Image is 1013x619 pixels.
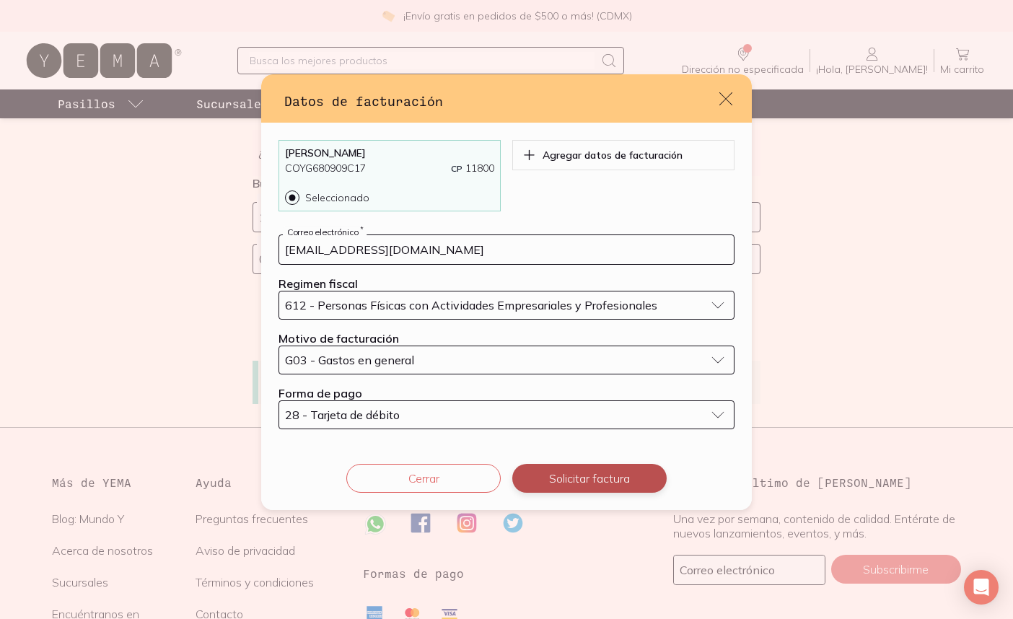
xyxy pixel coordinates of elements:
label: Motivo de facturación [279,331,399,346]
p: COYG680909C17 [285,161,366,176]
button: 28 - Tarjeta de débito [279,400,734,429]
span: 28 - Tarjeta de débito [285,409,400,421]
span: G03 - Gastos en general [285,354,414,366]
p: [PERSON_NAME] [285,146,494,159]
p: Agregar datos de facturación [543,149,683,162]
label: Regimen fiscal [279,276,358,291]
p: 11800 [451,161,494,176]
label: Forma de pago [279,386,362,400]
div: default [261,74,752,509]
span: 612 - Personas Físicas con Actividades Empresariales y Profesionales [285,299,657,311]
label: Correo electrónico [283,226,367,237]
button: 612 - Personas Físicas con Actividades Empresariales y Profesionales [279,291,734,320]
button: Cerrar [346,464,501,493]
button: G03 - Gastos en general [279,346,734,374]
p: Seleccionado [305,191,369,204]
span: CP [451,163,462,174]
h3: Datos de facturación [284,92,717,110]
button: Solicitar factura [512,464,667,493]
div: Open Intercom Messenger [964,570,999,605]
